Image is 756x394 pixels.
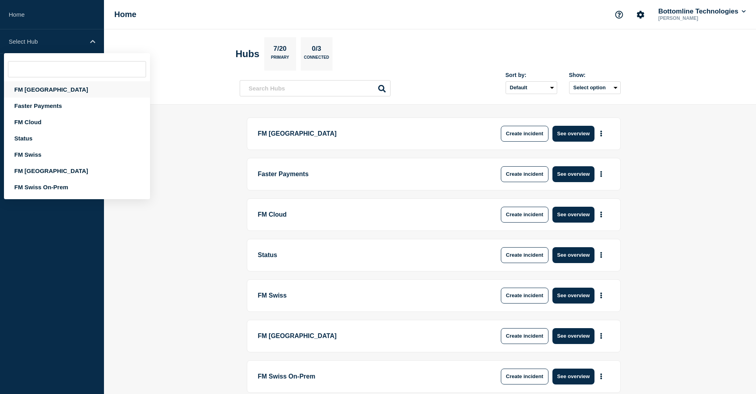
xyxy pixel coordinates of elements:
button: Select option [569,81,621,94]
p: Connected [304,55,329,63]
p: Primary [271,55,289,63]
p: FM [GEOGRAPHIC_DATA] [258,328,477,344]
button: More actions [596,329,606,343]
p: Faster Payments [258,166,477,182]
button: More actions [596,207,606,222]
p: 0/3 [309,45,324,55]
button: Create incident [501,126,548,142]
button: Create incident [501,207,548,223]
button: Create incident [501,247,548,263]
div: FM [GEOGRAPHIC_DATA] [4,81,150,98]
p: FM Swiss [258,288,477,304]
button: See overview [552,288,594,304]
div: FM Swiss [4,146,150,163]
select: Sort by [506,81,557,94]
button: Support [611,6,627,23]
p: Select Hub [9,38,85,45]
button: More actions [596,248,606,262]
div: Status [4,130,150,146]
div: FM [GEOGRAPHIC_DATA] [4,163,150,179]
button: See overview [552,166,594,182]
button: Account settings [632,6,649,23]
div: Faster Payments [4,98,150,114]
button: More actions [596,167,606,181]
p: FM Swiss On-Prem [258,369,477,384]
button: More actions [596,288,606,303]
div: FM Swiss On-Prem [4,179,150,195]
p: [PERSON_NAME] [657,15,739,21]
input: Search Hubs [240,80,391,96]
button: See overview [552,247,594,263]
button: Create incident [501,288,548,304]
h2: Hubs [236,48,260,60]
div: FM Cloud [4,114,150,130]
p: FM [GEOGRAPHIC_DATA] [258,126,477,142]
button: More actions [596,126,606,141]
button: See overview [552,369,594,384]
h1: Home [114,10,137,19]
button: More actions [596,369,606,384]
button: Bottomline Technologies [657,8,747,15]
div: Sort by: [506,72,557,78]
button: See overview [552,328,594,344]
p: Status [258,247,477,263]
p: FM Cloud [258,207,477,223]
div: Show: [569,72,621,78]
button: See overview [552,207,594,223]
button: Create incident [501,166,548,182]
button: See overview [552,126,594,142]
button: Create incident [501,328,548,344]
button: Create incident [501,369,548,384]
p: 7/20 [270,45,289,55]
